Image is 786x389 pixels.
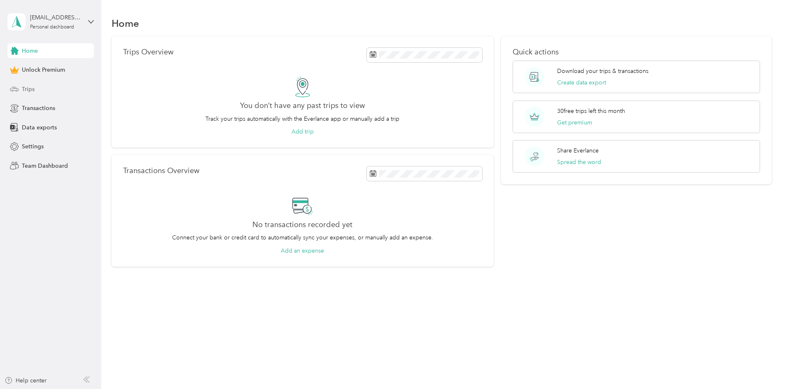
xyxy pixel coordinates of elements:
p: 30 free trips left this month [557,107,625,115]
span: Trips [22,85,35,94]
p: Trips Overview [123,48,173,56]
iframe: Everlance-gr Chat Button Frame [740,343,786,389]
p: Quick actions [513,48,760,56]
button: Spread the word [557,158,601,166]
button: Add an expense [281,246,324,255]
button: Create data export [557,78,606,87]
button: Get premium [557,118,592,127]
h1: Home [112,19,139,28]
p: Share Everlance [557,146,599,155]
span: Data exports [22,123,57,132]
button: Help center [5,376,47,385]
p: Transactions Overview [123,166,199,175]
span: Settings [22,142,44,151]
span: Unlock Premium [22,66,65,74]
span: Home [22,47,38,55]
h2: No transactions recorded yet [252,220,352,229]
div: Personal dashboard [30,25,74,30]
span: Team Dashboard [22,162,68,170]
p: Download your trips & transactions [557,67,648,75]
div: [EMAIL_ADDRESS][DOMAIN_NAME] [30,13,82,22]
p: Connect your bank or credit card to automatically sync your expenses, or manually add an expense. [172,233,433,242]
span: Transactions [22,104,55,112]
p: Track your trips automatically with the Everlance app or manually add a trip [205,115,399,123]
h2: You don’t have any past trips to view [240,101,365,110]
button: Add trip [292,127,314,136]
